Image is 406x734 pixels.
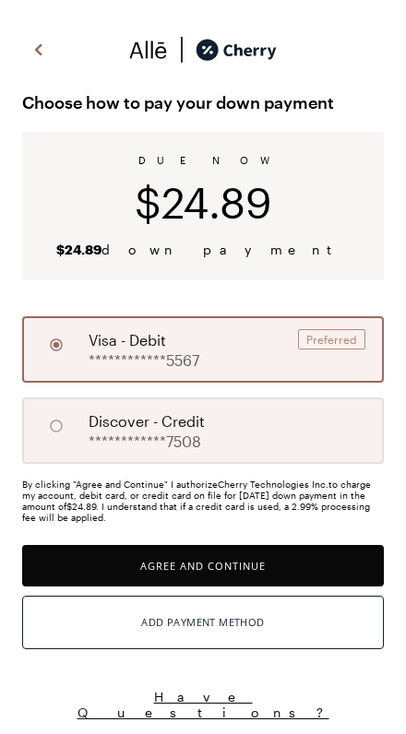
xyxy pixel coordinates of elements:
[89,329,166,351] span: visa - debit
[56,242,351,257] span: down payment
[138,154,269,166] span: DUE NOW
[168,36,196,64] img: svg%3e
[89,410,205,432] span: discover - credit
[22,479,384,523] div: By clicking "Agree and Continue" I authorize Cherry Technologies Inc. to charge my account, debit...
[196,36,277,64] img: cherry_black_logo-DrOE_MJI.svg
[28,36,50,64] img: svg%3e
[22,596,384,649] button: Add Payment Method
[22,88,384,117] span: Choose how to pay your down payment
[22,545,384,586] button: Agree and Continue
[129,36,168,64] img: svg%3e
[135,177,272,227] span: $24.89
[22,688,384,721] button: Have Questions?
[298,329,365,349] div: Preferred
[56,242,101,257] b: $24.89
